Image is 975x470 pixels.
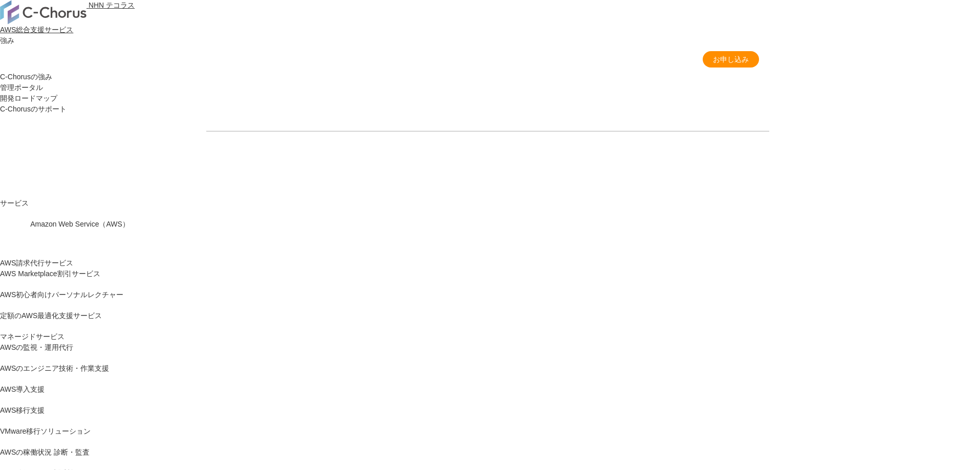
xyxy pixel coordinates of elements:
[644,54,687,65] a: よくある質問
[319,148,483,172] a: 資料を請求する
[30,220,129,228] span: Amazon Web Service（AWS）
[640,158,648,162] img: 矢印
[571,54,630,65] a: 請求代行 導入事例
[703,54,759,65] span: お申し込み
[442,54,492,65] a: 請求代行プラン
[506,54,556,65] a: 特長・メリット
[493,148,657,172] a: まずは相談する
[466,158,474,162] img: 矢印
[703,51,759,68] a: お申し込み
